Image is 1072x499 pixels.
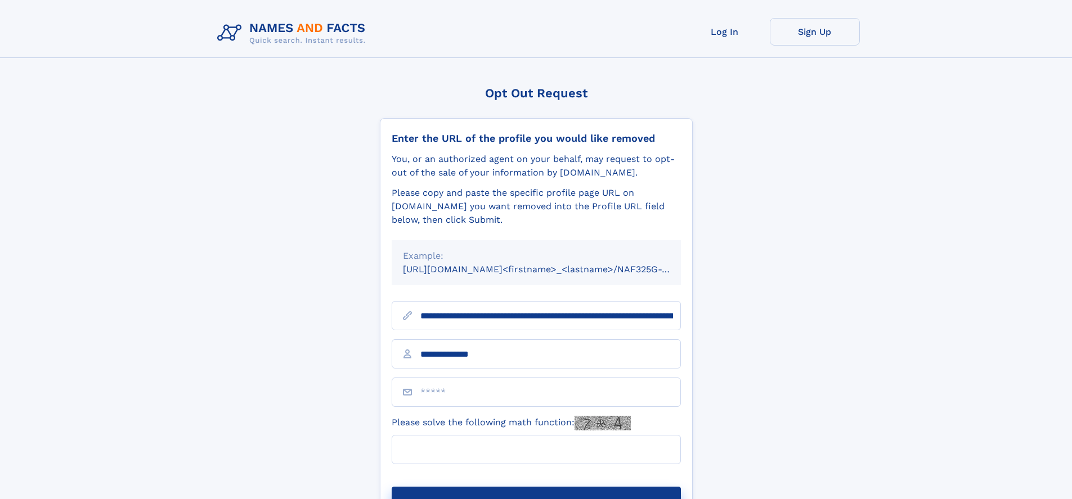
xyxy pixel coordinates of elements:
div: Enter the URL of the profile you would like removed [392,132,681,145]
div: Opt Out Request [380,86,693,100]
small: [URL][DOMAIN_NAME]<firstname>_<lastname>/NAF325G-xxxxxxxx [403,264,702,275]
img: Logo Names and Facts [213,18,375,48]
a: Sign Up [770,18,860,46]
div: You, or an authorized agent on your behalf, may request to opt-out of the sale of your informatio... [392,152,681,179]
div: Please copy and paste the specific profile page URL on [DOMAIN_NAME] you want removed into the Pr... [392,186,681,227]
div: Example: [403,249,670,263]
label: Please solve the following math function: [392,416,631,430]
a: Log In [680,18,770,46]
